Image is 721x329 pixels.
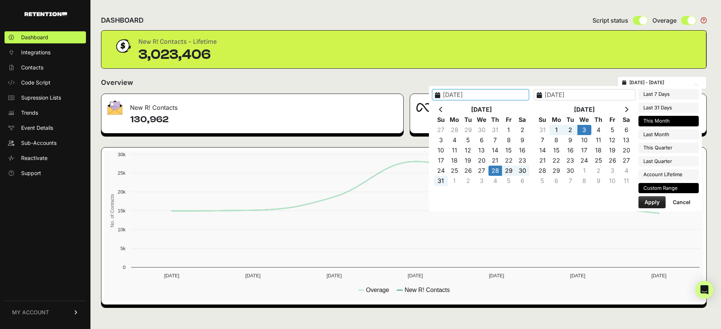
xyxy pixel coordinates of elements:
td: 30 [563,166,577,176]
td: 13 [619,135,633,145]
text: 20k [118,189,126,195]
td: 24 [434,166,448,176]
span: Script status [592,16,628,25]
td: 4 [619,166,633,176]
td: 8 [550,135,563,145]
span: Reactivate [21,154,47,162]
td: 4 [488,176,502,186]
span: Supression Lists [21,94,61,101]
td: 10 [577,135,591,145]
img: Retention.com [24,12,67,16]
text: 30k [118,152,126,157]
li: Custom Range [638,183,699,194]
td: 4 [591,125,605,135]
text: No. of Contacts [109,194,115,227]
td: 11 [591,135,605,145]
div: New R! Contacts - Lifetime [138,37,217,47]
h4: 130,962 [130,114,397,126]
text: [DATE] [651,273,666,278]
th: We [577,115,591,125]
th: Sa [619,115,633,125]
li: This Quarter [638,143,699,153]
td: 27 [475,166,488,176]
td: 1 [577,166,591,176]
td: 2 [591,166,605,176]
td: 24 [577,155,591,166]
td: 18 [591,145,605,155]
div: Meta Audience [410,94,707,117]
text: 25k [118,170,126,176]
td: 7 [536,135,550,145]
td: 5 [461,135,475,145]
th: Sa [516,115,529,125]
text: [DATE] [570,273,585,278]
td: 25 [591,155,605,166]
a: Reactivate [5,152,86,164]
th: Tu [563,115,577,125]
td: 25 [448,166,461,176]
td: 19 [461,155,475,166]
td: 28 [488,166,502,176]
td: 19 [605,145,619,155]
th: Su [536,115,550,125]
a: Code Script [5,77,86,89]
img: fa-meta-2f981b61bb99beabf952f7030308934f19ce035c18b003e963880cc3fabeebb7.png [416,103,431,112]
span: Integrations [21,49,51,56]
td: 31 [488,125,502,135]
th: We [475,115,488,125]
span: Sub-Accounts [21,139,57,147]
li: Last Quarter [638,156,699,167]
td: 3 [605,166,619,176]
td: 11 [448,145,461,155]
text: [DATE] [164,273,179,278]
td: 17 [434,155,448,166]
td: 2 [461,176,475,186]
a: Contacts [5,61,86,74]
td: 31 [536,125,550,135]
td: 11 [619,176,633,186]
td: 12 [461,145,475,155]
td: 2 [563,125,577,135]
text: [DATE] [408,273,423,278]
td: 6 [475,135,488,145]
text: 10k [118,227,126,232]
td: 27 [619,155,633,166]
td: 1 [550,125,563,135]
td: 16 [516,145,529,155]
td: 7 [563,176,577,186]
th: [DATE] [550,105,620,115]
td: 20 [475,155,488,166]
text: [DATE] [326,273,341,278]
td: 7 [488,135,502,145]
span: Overage [652,16,677,25]
th: Th [591,115,605,125]
span: MY ACCOUNT [12,309,49,316]
a: Event Details [5,122,86,134]
td: 23 [516,155,529,166]
td: 4 [448,135,461,145]
td: 6 [516,176,529,186]
li: Last 31 Days [638,103,699,113]
text: 0 [123,264,126,270]
td: 9 [563,135,577,145]
td: 30 [475,125,488,135]
td: 5 [605,125,619,135]
td: 3 [434,135,448,145]
td: 13 [475,145,488,155]
span: Contacts [21,64,43,71]
img: dollar-coin-05c43ed7efb7bc0c12610022525b4bbbb207c7efeef5aecc26f025e68dcafac9.png [113,37,132,55]
td: 15 [502,145,516,155]
th: Su [434,115,448,125]
td: 8 [577,176,591,186]
td: 28 [536,166,550,176]
div: Open Intercom Messenger [695,281,713,299]
text: 5k [120,246,126,251]
td: 14 [488,145,502,155]
td: 12 [605,135,619,145]
a: Trends [5,107,86,119]
a: Sub-Accounts [5,137,86,149]
td: 29 [461,125,475,135]
a: Supression Lists [5,92,86,104]
li: Last Month [638,129,699,140]
img: fa-envelope-19ae18322b30453b285274b1b8af3d052b27d846a4fbe8435d1a52b978f639a2.png [107,100,122,115]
